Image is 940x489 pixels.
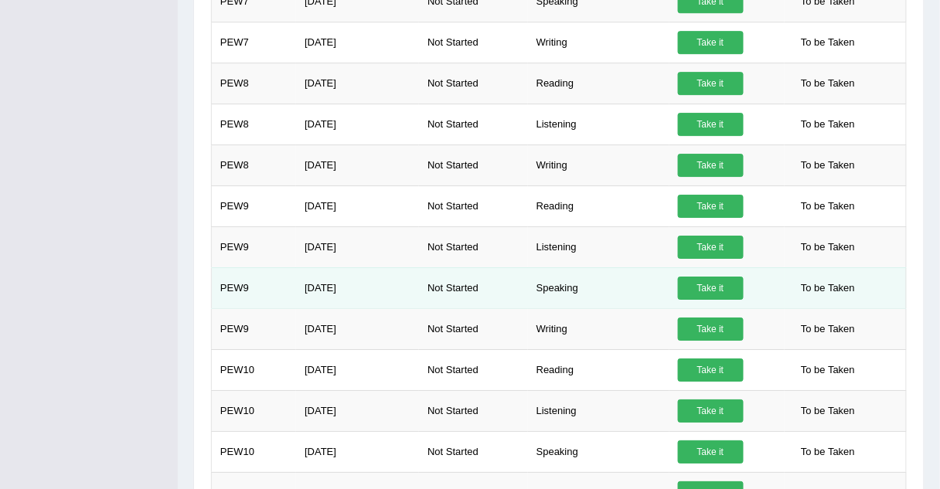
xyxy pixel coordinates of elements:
[419,431,528,472] td: Not Started
[296,267,419,308] td: [DATE]
[678,195,744,218] a: Take it
[296,185,419,226] td: [DATE]
[793,72,863,95] span: To be Taken
[793,318,863,341] span: To be Taken
[296,22,419,63] td: [DATE]
[793,113,863,136] span: To be Taken
[212,349,297,390] td: PEW10
[419,349,528,390] td: Not Started
[528,267,669,308] td: Speaking
[678,236,744,259] a: Take it
[528,104,669,144] td: Listening
[528,226,669,267] td: Listening
[212,104,297,144] td: PEW8
[296,431,419,472] td: [DATE]
[419,308,528,349] td: Not Started
[212,390,297,431] td: PEW10
[296,104,419,144] td: [DATE]
[793,440,863,464] span: To be Taken
[528,22,669,63] td: Writing
[793,358,863,382] span: To be Taken
[793,277,863,300] span: To be Taken
[419,226,528,267] td: Not Started
[793,31,863,54] span: To be Taken
[212,431,297,472] td: PEW10
[678,318,744,341] a: Take it
[528,431,669,472] td: Speaking
[212,63,297,104] td: PEW8
[419,63,528,104] td: Not Started
[419,185,528,226] td: Not Started
[678,277,744,300] a: Take it
[212,185,297,226] td: PEW9
[296,349,419,390] td: [DATE]
[678,113,744,136] a: Take it
[212,22,297,63] td: PEW7
[528,349,669,390] td: Reading
[419,267,528,308] td: Not Started
[528,185,669,226] td: Reading
[793,154,863,177] span: To be Taken
[419,22,528,63] td: Not Started
[793,195,863,218] span: To be Taken
[528,390,669,431] td: Listening
[296,390,419,431] td: [DATE]
[678,358,744,382] a: Take it
[419,390,528,431] td: Not Started
[678,399,744,423] a: Take it
[793,236,863,259] span: To be Taken
[212,308,297,349] td: PEW9
[296,226,419,267] td: [DATE]
[296,144,419,185] td: [DATE]
[212,144,297,185] td: PEW8
[212,226,297,267] td: PEW9
[528,144,669,185] td: Writing
[296,63,419,104] td: [DATE]
[528,63,669,104] td: Reading
[678,154,744,177] a: Take it
[678,72,744,95] a: Take it
[419,144,528,185] td: Not Started
[296,308,419,349] td: [DATE]
[793,399,863,423] span: To be Taken
[678,440,744,464] a: Take it
[419,104,528,144] td: Not Started
[678,31,744,54] a: Take it
[528,308,669,349] td: Writing
[212,267,297,308] td: PEW9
